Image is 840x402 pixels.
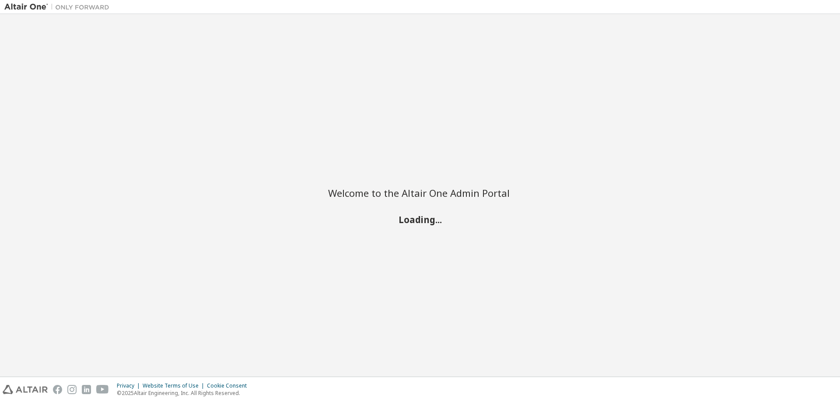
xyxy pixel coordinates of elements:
[96,385,109,394] img: youtube.svg
[3,385,48,394] img: altair_logo.svg
[67,385,77,394] img: instagram.svg
[53,385,62,394] img: facebook.svg
[328,213,512,225] h2: Loading...
[207,382,252,389] div: Cookie Consent
[82,385,91,394] img: linkedin.svg
[143,382,207,389] div: Website Terms of Use
[117,382,143,389] div: Privacy
[328,187,512,199] h2: Welcome to the Altair One Admin Portal
[4,3,114,11] img: Altair One
[117,389,252,397] p: © 2025 Altair Engineering, Inc. All Rights Reserved.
